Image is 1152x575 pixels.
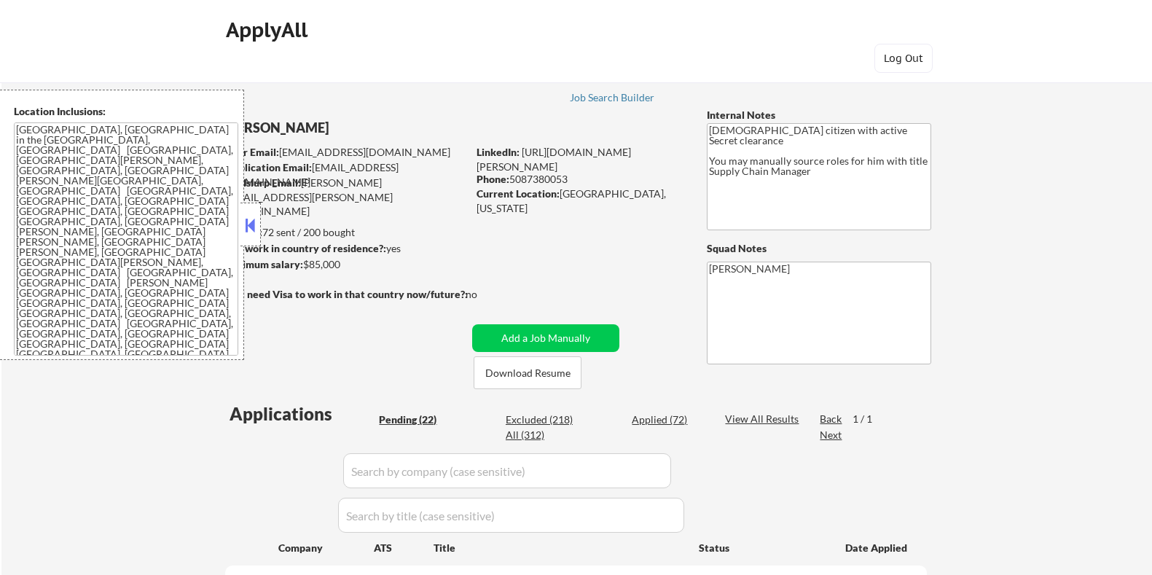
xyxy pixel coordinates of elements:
div: View All Results [725,412,803,426]
div: [GEOGRAPHIC_DATA], [US_STATE] [477,187,683,215]
div: Excluded (218) [506,412,579,427]
div: $85,000 [224,257,467,272]
div: Date Applied [845,541,909,555]
div: 72 sent / 200 bought [224,225,467,240]
div: Internal Notes [707,108,931,122]
div: [PERSON_NAME][EMAIL_ADDRESS][PERSON_NAME][DOMAIN_NAME] [225,176,467,219]
div: Next [820,428,843,442]
strong: Application Email: [226,161,312,173]
button: Add a Job Manually [472,324,619,352]
div: Location Inclusions: [14,104,238,119]
div: Applications [230,405,374,423]
div: ATS [374,541,434,555]
button: Download Resume [474,356,581,389]
div: Pending (22) [379,412,452,427]
div: Back [820,412,843,426]
strong: Current Location: [477,187,560,200]
div: Title [434,541,685,555]
div: [PERSON_NAME] [225,119,525,137]
strong: Minimum salary: [224,258,303,270]
div: ApplyAll [226,17,312,42]
div: Job Search Builder [570,93,655,103]
strong: Can work in country of residence?: [224,242,386,254]
div: no [466,287,507,302]
a: Job Search Builder [570,92,655,106]
div: Company [278,541,374,555]
div: Squad Notes [707,241,931,256]
div: Applied (72) [632,412,705,427]
input: Search by title (case sensitive) [338,498,684,533]
a: [URL][DOMAIN_NAME][PERSON_NAME] [477,146,631,173]
div: [EMAIL_ADDRESS][DOMAIN_NAME] [226,145,467,160]
div: Status [699,534,824,560]
strong: Will need Visa to work in that country now/future?: [225,288,468,300]
input: Search by company (case sensitive) [343,453,671,488]
div: 5087380053 [477,172,683,187]
div: All (312) [506,428,579,442]
strong: Phone: [477,173,509,185]
strong: Mailslurp Email: [225,176,301,189]
div: 1 / 1 [853,412,886,426]
strong: LinkedIn: [477,146,520,158]
button: Log Out [874,44,933,73]
div: yes [224,241,463,256]
div: [EMAIL_ADDRESS][DOMAIN_NAME] [226,160,467,189]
